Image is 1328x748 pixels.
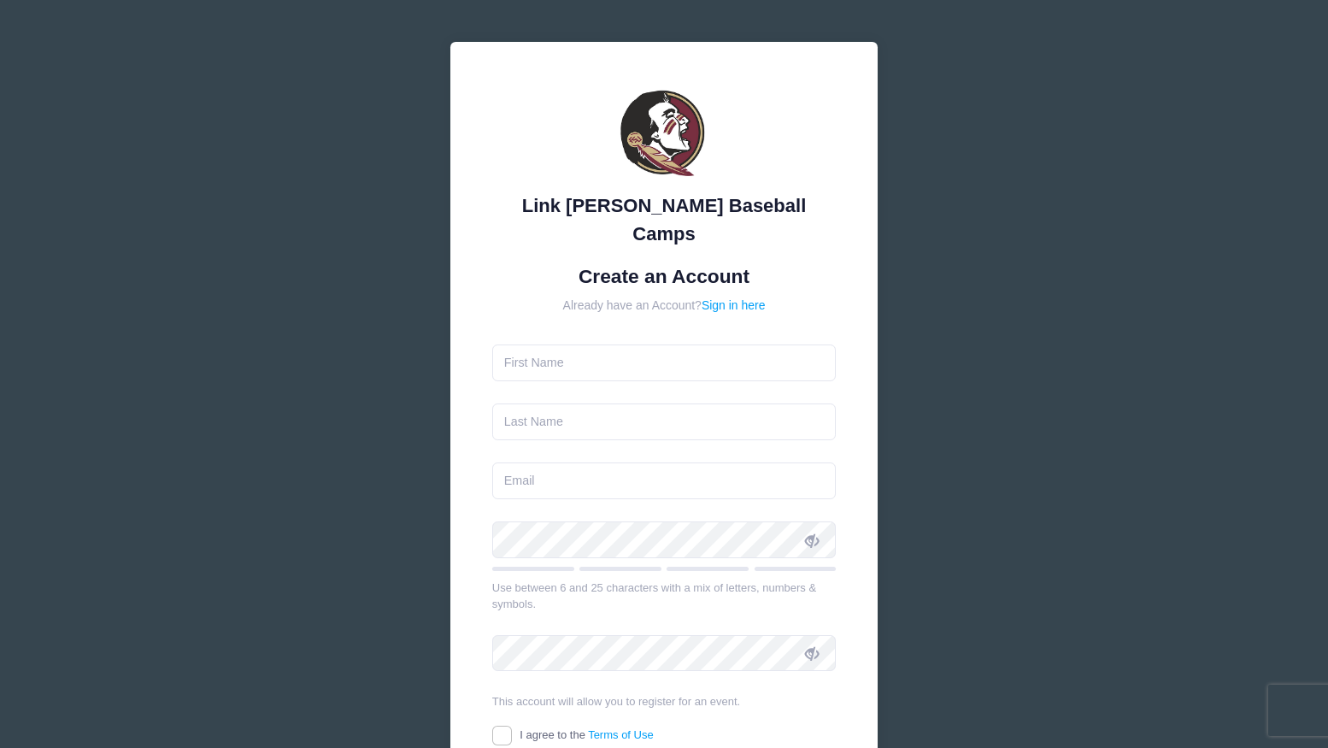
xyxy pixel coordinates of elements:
[520,728,653,741] span: I agree to the
[492,403,837,440] input: Last Name
[588,728,654,741] a: Terms of Use
[492,693,837,710] div: This account will allow you to register for an event.
[492,297,837,315] div: Already have an Account?
[492,726,512,745] input: I agree to theTerms of Use
[492,191,837,248] div: Link [PERSON_NAME] Baseball Camps
[492,345,837,381] input: First Name
[613,84,715,186] img: Link Jarrett Baseball Camps
[492,580,837,613] div: Use between 6 and 25 characters with a mix of letters, numbers & symbols.
[492,462,837,499] input: Email
[702,298,766,312] a: Sign in here
[492,265,837,288] h1: Create an Account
